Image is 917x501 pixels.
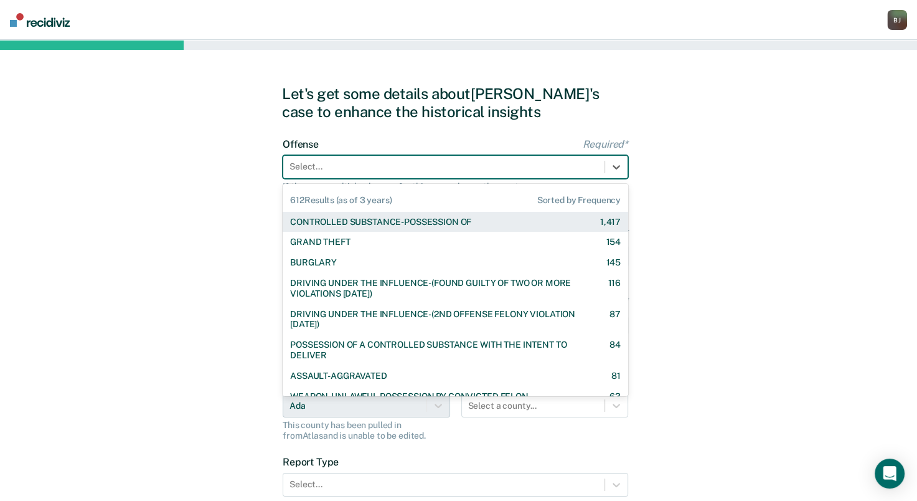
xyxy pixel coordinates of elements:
[290,278,586,299] div: DRIVING UNDER THE INFLUENCE-(FOUND GUILTY OF TWO OR MORE VIOLATIONS [DATE])
[283,456,628,468] label: Report Type
[290,257,337,268] div: BURGLARY
[609,391,621,402] div: 63
[282,85,635,121] div: Let's get some details about [PERSON_NAME]'s case to enhance the historical insights
[290,195,392,206] span: 612 Results (as of 3 years)
[283,420,450,441] div: This county has been pulled in from Atlas and is unable to be edited.
[283,181,628,192] div: If there are multiple charges for this case, choose the most severe
[290,340,588,361] div: POSSESSION OF A CONTROLLED SUBSTANCE WITH THE INTENT TO DELIVER
[887,10,907,30] div: B J
[887,10,907,30] button: BJ
[582,138,628,150] span: Required*
[290,217,471,227] div: CONTROLLED SUBSTANCE-POSSESSION OF
[283,138,628,150] label: Offense
[290,391,529,402] div: WEAPON-UNLAWFUL POSSESSION BY CONVICTED FELON
[609,340,621,361] div: 84
[606,237,621,247] div: 154
[290,309,588,330] div: DRIVING UNDER THE INFLUENCE-(2ND OFFENSE FELONY VIOLATION [DATE])
[606,257,621,268] div: 145
[609,309,621,330] div: 87
[608,278,621,299] div: 116
[290,237,350,247] div: GRAND THEFT
[875,459,905,489] div: Open Intercom Messenger
[290,371,387,381] div: ASSAULT-AGGRAVATED
[611,371,621,381] div: 81
[10,13,70,27] img: Recidiviz
[600,217,621,227] div: 1,417
[537,195,621,206] span: Sorted by Frequency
